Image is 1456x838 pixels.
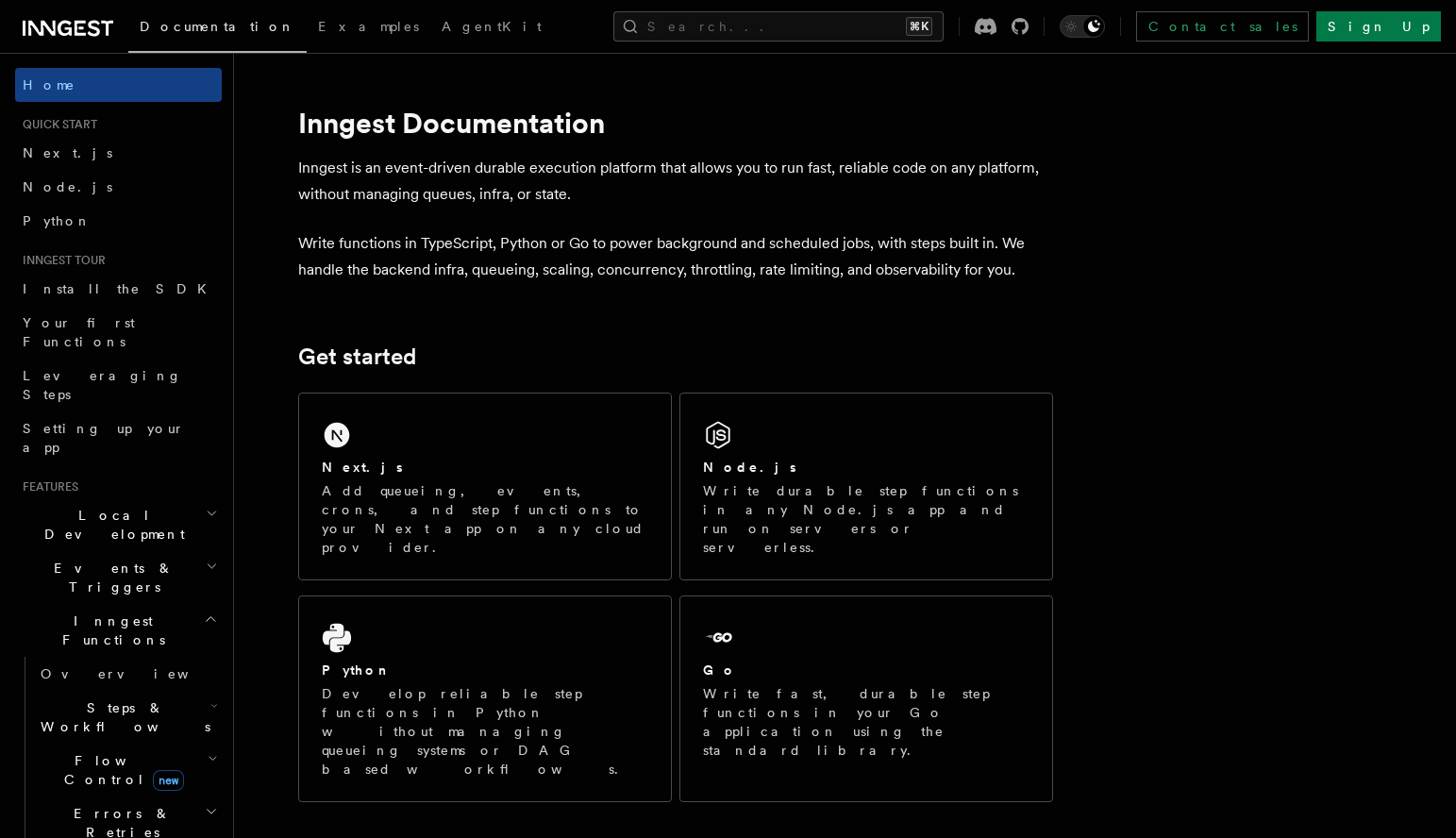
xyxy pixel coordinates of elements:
button: Flow Controlnew [33,744,222,796]
button: Local Development [15,498,222,551]
button: Search...⌘K [613,11,944,42]
span: Local Development [15,506,206,544]
span: new [153,770,184,791]
span: Home [23,75,75,94]
a: Node.jsWrite durable step functions in any Node.js app and run on servers or serverless. [679,393,1053,580]
span: Setting up your app [23,421,185,455]
a: Leveraging Steps [15,359,222,411]
h2: Go [703,661,737,679]
a: Documentation [128,6,307,53]
span: Inngest Functions [15,612,204,649]
h1: Inngest Documentation [298,106,1053,140]
span: Documentation [140,19,295,34]
a: Node.js [15,170,222,204]
p: Develop reliable step functions in Python without managing queueing systems or DAG based workflows. [322,684,648,779]
span: Next.js [23,145,112,160]
a: Contact sales [1136,11,1309,42]
h2: Node.js [703,458,796,477]
p: Add queueing, events, crons, and step functions to your Next app on any cloud provider. [322,481,648,557]
p: Write fast, durable step functions in your Go application using the standard library. [703,684,1029,760]
span: Quick start [15,117,97,132]
a: Setting up your app [15,411,222,464]
a: Overview [33,657,222,691]
a: AgentKit [430,6,553,51]
a: GoWrite fast, durable step functions in your Go application using the standard library. [679,595,1053,802]
h2: Next.js [322,458,403,477]
button: Steps & Workflows [33,691,222,744]
button: Inngest Functions [15,604,222,657]
a: Examples [307,6,430,51]
span: AgentKit [442,19,542,34]
a: Get started [298,344,416,370]
a: Next.jsAdd queueing, events, crons, and step functions to your Next app on any cloud provider. [298,393,672,580]
a: Python [15,204,222,238]
button: Events & Triggers [15,551,222,604]
span: Overview [41,666,235,681]
a: Install the SDK [15,272,222,306]
span: Examples [318,19,419,34]
span: Inngest tour [15,253,106,268]
span: Leveraging Steps [23,368,182,402]
a: Next.js [15,136,222,170]
a: Home [15,68,222,102]
p: Write durable step functions in any Node.js app and run on servers or serverless. [703,481,1029,557]
span: Python [23,213,92,228]
button: Toggle dark mode [1060,15,1105,38]
p: Write functions in TypeScript, Python or Go to power background and scheduled jobs, with steps bu... [298,230,1053,283]
span: Install the SDK [23,281,218,296]
span: Flow Control [33,751,208,789]
span: Events & Triggers [15,559,206,596]
a: Sign Up [1316,11,1441,42]
a: PythonDevelop reliable step functions in Python without managing queueing systems or DAG based wo... [298,595,672,802]
span: Your first Functions [23,315,135,349]
span: Features [15,479,78,494]
span: Node.js [23,179,112,194]
h2: Python [322,661,392,679]
kbd: ⌘K [906,17,932,36]
span: Steps & Workflows [33,698,210,736]
a: Your first Functions [15,306,222,359]
p: Inngest is an event-driven durable execution platform that allows you to run fast, reliable code ... [298,155,1053,208]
